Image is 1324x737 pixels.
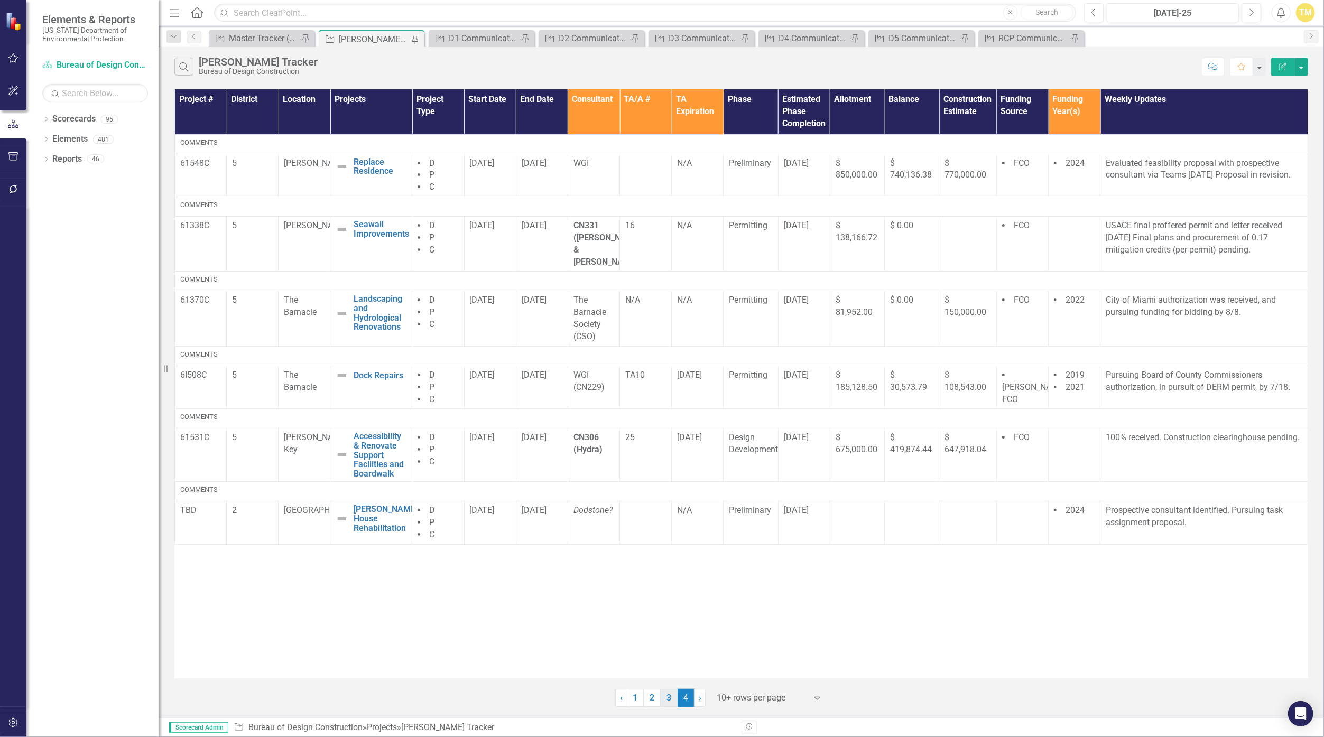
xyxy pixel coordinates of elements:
[1100,217,1308,272] td: Double-Click to Edit
[42,13,148,26] span: Elements & Reports
[778,428,830,482] td: Double-Click to Edit
[429,307,434,317] span: P
[836,220,877,242] span: $ 138,166.72
[625,369,666,381] p: TA10
[1106,220,1302,256] p: USACE final proffered permit and letter received [DATE] Final plans and procurement of 0.17 mitig...
[996,291,1048,346] td: Double-Click to Edit
[175,134,1308,154] td: Double-Click to Edit
[699,693,701,703] span: ›
[830,366,884,409] td: Double-Click to Edit
[1106,157,1302,182] p: Evaluated feasibility proposal with prospective consultant via Teams [DATE] Proposal in revision.
[669,32,738,45] div: D3 Communications Tracker
[169,722,228,733] span: Scorecard Admin
[180,200,1302,210] div: Comments
[429,370,435,380] span: D
[724,217,778,272] td: Double-Click to Edit
[429,170,434,180] span: P
[93,135,114,144] div: 481
[729,432,778,454] span: Design Development
[1014,158,1030,168] span: FCO
[996,366,1048,409] td: Double-Click to Edit
[672,428,724,482] td: Double-Click to Edit
[354,220,409,238] a: Seawall Improvements
[729,295,767,305] span: Permitting
[175,482,1308,501] td: Double-Click to Edit
[996,217,1048,272] td: Double-Click to Edit
[885,366,939,409] td: Double-Click to Edit
[211,32,299,45] a: Master Tracker (External)
[778,154,830,197] td: Double-Click to Edit
[516,217,568,272] td: Double-Click to Edit
[464,428,516,482] td: Double-Click to Edit
[330,501,412,545] td: Double-Click to Edit Right Click for Context Menu
[279,291,330,346] td: Double-Click to Edit
[336,512,348,525] img: Not Defined
[470,370,495,380] span: [DATE]
[429,432,435,442] span: D
[568,428,619,482] td: Double-Click to Edit
[1049,428,1100,482] td: Double-Click to Edit
[724,501,778,545] td: Double-Click to Edit
[1066,158,1085,168] span: 2024
[1296,3,1315,22] button: TM
[559,32,628,45] div: D2 Communications Tracker
[729,505,771,515] span: Preliminary
[180,505,221,517] p: TBD
[354,294,406,331] a: Landscaping and Hydrological Renovations
[232,295,237,305] span: 5
[1066,370,1085,380] span: 2019
[279,366,330,409] td: Double-Click to Edit
[470,505,495,515] span: [DATE]
[836,295,873,317] span: $ 81,952.00
[729,370,767,380] span: Permitting
[330,154,412,197] td: Double-Click to Edit Right Click for Context Menu
[1106,505,1302,529] p: Prospective consultant identified. Pursuing task assignment proposal.
[522,220,547,230] span: [DATE]
[522,295,547,305] span: [DATE]
[429,444,434,454] span: P
[522,158,547,168] span: [DATE]
[336,449,348,461] img: Not Defined
[568,366,619,409] td: Double-Click to Edit
[284,220,347,230] span: [PERSON_NAME]
[677,294,718,306] div: N/A
[175,154,227,197] td: Double-Click to Edit
[885,154,939,197] td: Double-Click to Edit
[1049,291,1100,346] td: Double-Click to Edit
[1066,295,1085,305] span: 2022
[87,155,104,164] div: 46
[1049,217,1100,272] td: Double-Click to Edit
[672,154,724,197] td: Double-Click to Edit
[620,154,672,197] td: Double-Click to Edit
[836,370,877,392] span: $ 185,128.50
[180,350,1302,359] div: Comments
[5,12,24,31] img: ClearPoint Strategy
[516,366,568,409] td: Double-Click to Edit
[1100,154,1308,197] td: Double-Click to Edit
[336,369,348,382] img: Not Defined
[429,245,434,255] span: C
[1100,366,1308,409] td: Double-Click to Edit
[412,501,464,545] td: Double-Click to Edit
[939,291,996,346] td: Double-Click to Edit
[625,432,666,444] p: 25
[429,220,435,230] span: D
[367,722,397,732] a: Projects
[180,485,1302,495] div: Comments
[729,220,767,230] span: Permitting
[996,428,1048,482] td: Double-Click to Edit
[568,154,619,197] td: Double-Click to Edit
[470,432,495,442] span: [DATE]
[784,158,809,168] span: [DATE]
[890,158,932,180] span: $ 740,136.38
[1014,220,1030,230] span: FCO
[180,369,221,381] p: 6I508C
[620,501,672,545] td: Double-Click to Edit
[214,4,1076,22] input: Search ClearPoint...
[830,501,884,545] td: Double-Click to Edit
[42,84,148,102] input: Search Below...
[672,366,724,409] td: Double-Click to Edit
[836,432,877,454] span: $ 675,000.00
[1035,8,1058,16] span: Search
